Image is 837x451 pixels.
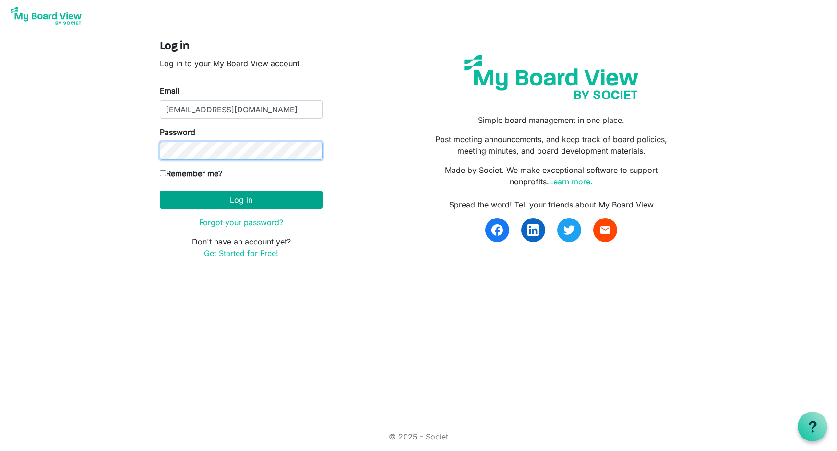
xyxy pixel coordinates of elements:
img: facebook.svg [491,224,503,236]
label: Password [160,126,195,138]
button: Log in [160,191,323,209]
input: Remember me? [160,170,166,176]
img: linkedin.svg [527,224,539,236]
a: Forgot your password? [199,218,283,227]
p: Post meeting announcements, and keep track of board policies, meeting minutes, and board developm... [426,134,677,157]
img: my-board-view-societ.svg [457,48,646,107]
p: Made by Societ. We make exceptional software to support nonprofits. [426,164,677,187]
label: Email [160,85,179,97]
span: email [599,224,611,236]
div: Spread the word! Tell your friends about My Board View [426,199,677,210]
img: My Board View Logo [8,4,84,28]
a: Learn more. [549,177,593,186]
img: twitter.svg [563,224,575,236]
p: Simple board management in one place. [426,114,677,126]
h4: Log in [160,40,323,54]
a: email [593,218,617,242]
a: © 2025 - Societ [389,432,448,441]
p: Don't have an account yet? [160,236,323,259]
label: Remember me? [160,168,222,179]
a: Get Started for Free! [204,248,278,258]
p: Log in to your My Board View account [160,58,323,69]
